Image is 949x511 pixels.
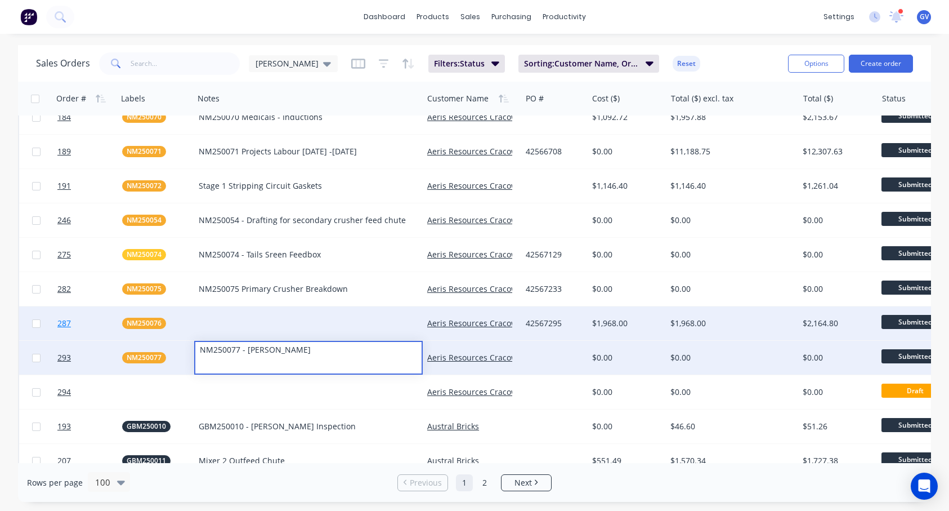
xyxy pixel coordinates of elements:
a: Next page [502,477,551,488]
span: Submitted [881,143,949,157]
div: $0.00 [670,386,787,398]
a: 293 [57,341,122,375]
button: NM250075 [122,283,166,295]
button: NM250071 [122,146,166,157]
span: Submitted [881,212,949,226]
h1: Sales Orders [36,58,90,69]
a: Page 2 [476,474,493,491]
a: Austral Bricks [427,421,479,432]
button: GBM250010 [122,421,171,432]
a: Aeris Resources Cracow Operations [427,352,562,363]
span: NM250070 [127,112,162,123]
div: $0.00 [803,352,869,363]
div: $1,146.40 [592,180,658,192]
button: Reset [673,56,700,72]
div: Mixer 2 Outfeed Chute [199,455,408,466]
span: 294 [57,386,71,398]
a: Aeris Resources Cracow Operations [427,249,562,260]
div: Stage 1 Stripping Circuit Gaskets [199,180,408,192]
div: $0.00 [592,386,658,398]
a: 184 [57,100,122,134]
div: $2,153.67 [803,112,869,123]
span: Previous [410,477,442,488]
input: Search... [131,52,240,75]
a: Aeris Resources Cracow Operations [427,318,562,328]
a: Aeris Resources Cracow Operations [427,283,562,294]
div: Customer Name [427,93,489,104]
div: $0.00 [670,249,787,260]
button: Filters:Status [428,55,505,73]
div: $0.00 [592,283,658,295]
div: $0.00 [803,249,869,260]
div: $1,968.00 [592,318,658,329]
a: 282 [57,272,122,306]
button: GBM250011 [122,455,171,466]
a: Aeris Resources Cracow Operations [427,146,562,157]
span: Submitted [881,349,949,363]
div: Notes [198,93,220,104]
span: NM250075 [127,283,162,295]
span: NM250076 [127,318,162,329]
div: $551.49 [592,455,658,466]
span: 275 [57,249,71,260]
button: NM250054 [122,215,166,226]
a: 207 [57,444,122,478]
span: NM250072 [127,180,162,192]
div: $0.00 [803,215,869,226]
a: Aeris Resources Cracow Operations [427,112,562,122]
div: $0.00 [592,352,658,363]
div: $0.00 [592,146,658,157]
button: Sorting:Customer Name, Order # [518,55,659,73]
div: $1,146.40 [670,180,787,192]
span: 287 [57,318,71,329]
span: Next [514,477,532,488]
div: $0.00 [803,283,869,295]
span: Filters: Status [434,58,485,69]
a: Page 1 is your current page [456,474,473,491]
div: $1,727.38 [803,455,869,466]
div: Status [882,93,906,104]
div: PO # [526,93,544,104]
span: NM250071 [127,146,162,157]
div: $2,164.80 [803,318,869,329]
div: $0.00 [592,215,658,226]
button: Options [788,55,844,73]
div: NM250054 - Drafting for secondary crusher feed chute [199,215,408,226]
a: dashboard [358,8,411,25]
div: Cost ($) [592,93,620,104]
span: 184 [57,112,71,123]
div: Total ($) [803,93,833,104]
div: NM250070 Medicals - Inductions [199,112,408,123]
span: Submitted [881,418,949,432]
div: $1,570.34 [670,455,787,466]
a: 191 [57,169,122,203]
a: Aeris Resources Cracow Operations [427,386,562,397]
div: Labels [121,93,145,104]
a: 246 [57,203,122,237]
span: [PERSON_NAME] [256,57,319,69]
span: Draft [881,384,949,398]
span: NM250077 [127,352,162,363]
div: products [411,8,455,25]
div: $1,092.72 [592,112,658,123]
span: GBM250010 [127,421,166,432]
div: NM250075 Primary Crusher Breakdown [199,283,408,295]
span: 207 [57,455,71,466]
span: GV [920,12,929,22]
div: 42566708 [526,146,580,157]
div: $46.60 [670,421,787,432]
div: sales [455,8,486,25]
div: $0.00 [670,215,787,226]
span: NM250074 [127,249,162,260]
span: 282 [57,283,71,295]
span: 193 [57,421,71,432]
a: Previous page [398,477,447,488]
div: productivity [537,8,592,25]
div: $1,957.88 [670,112,787,123]
img: Factory [20,8,37,25]
span: Submitted [881,315,949,329]
button: NM250076 [122,318,166,329]
div: NM250071 Projects Labour [DATE] -[DATE] [199,146,408,157]
button: Create order [849,55,913,73]
div: $12,307.63 [803,146,869,157]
